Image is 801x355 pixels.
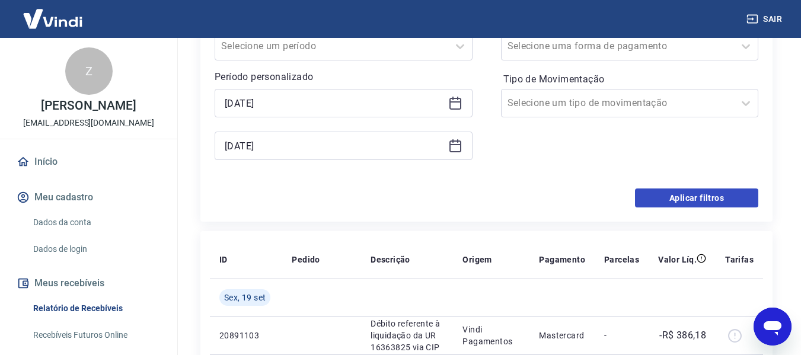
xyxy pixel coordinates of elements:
p: ID [219,254,228,266]
a: Relatório de Recebíveis [28,296,163,321]
p: Parcelas [604,254,639,266]
p: Descrição [371,254,410,266]
button: Meus recebíveis [14,270,163,296]
button: Sair [744,8,787,30]
a: Recebíveis Futuros Online [28,323,163,347]
p: Tarifas [725,254,754,266]
a: Dados de login [28,237,163,261]
p: Pedido [292,254,320,266]
span: Sex, 19 set [224,292,266,303]
button: Meu cadastro [14,184,163,210]
p: -R$ 386,18 [659,328,706,343]
p: Débito referente à liquidação da UR 16363825 via CIP [371,318,443,353]
label: Tipo de Movimentação [503,72,757,87]
div: Z [65,47,113,95]
input: Data inicial [225,94,443,112]
button: Aplicar filtros [635,188,758,207]
p: Pagamento [539,254,585,266]
iframe: Botão para abrir a janela de mensagens [754,308,792,346]
a: Dados da conta [28,210,163,235]
p: [PERSON_NAME] [41,100,136,112]
p: Vindi Pagamentos [462,324,520,347]
p: Origem [462,254,492,266]
p: [EMAIL_ADDRESS][DOMAIN_NAME] [23,117,154,129]
img: Vindi [14,1,91,37]
input: Data final [225,137,443,155]
p: Período personalizado [215,70,473,84]
a: Início [14,149,163,175]
p: - [604,330,639,341]
p: 20891103 [219,330,273,341]
p: Mastercard [539,330,585,341]
p: Valor Líq. [658,254,697,266]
